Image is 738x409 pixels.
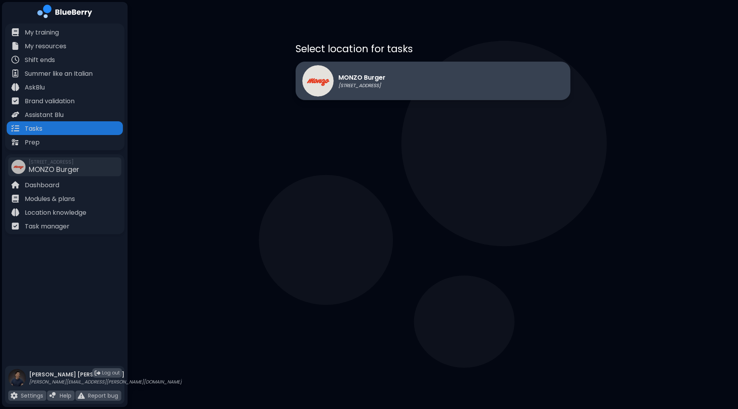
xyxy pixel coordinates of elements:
[11,69,19,77] img: file icon
[11,181,19,189] img: file icon
[11,138,19,146] img: file icon
[21,392,43,399] p: Settings
[11,83,19,91] img: file icon
[25,42,66,51] p: My resources
[102,370,120,376] span: Log out
[25,194,75,204] p: Modules & plans
[78,392,85,399] img: file icon
[11,124,19,132] img: file icon
[302,65,334,97] img: MONZO Burger logo
[8,369,26,394] img: profile photo
[11,208,19,216] img: file icon
[11,392,18,399] img: file icon
[296,42,570,55] p: Select location for tasks
[25,138,40,147] p: Prep
[29,379,182,385] p: [PERSON_NAME][EMAIL_ADDRESS][PERSON_NAME][DOMAIN_NAME]
[25,97,75,106] p: Brand validation
[25,181,59,190] p: Dashboard
[37,5,92,21] img: company logo
[95,370,100,376] img: logout
[11,56,19,64] img: file icon
[29,159,79,165] span: [STREET_ADDRESS]
[11,28,19,36] img: file icon
[25,69,93,79] p: Summer like an Italian
[25,208,86,217] p: Location knowledge
[25,83,45,92] p: AskBlu
[29,164,79,174] span: MONZO Burger
[29,371,182,378] p: [PERSON_NAME] [PERSON_NAME]
[11,97,19,105] img: file icon
[88,392,118,399] p: Report bug
[338,82,385,89] p: [STREET_ADDRESS]
[49,392,57,399] img: file icon
[60,392,71,399] p: Help
[25,222,69,231] p: Task manager
[25,55,55,65] p: Shift ends
[25,110,64,120] p: Assistant Blu
[25,124,42,133] p: Tasks
[25,28,59,37] p: My training
[11,160,26,174] img: company thumbnail
[11,111,19,119] img: file icon
[11,42,19,50] img: file icon
[11,222,19,230] img: file icon
[338,73,385,82] p: MONZO Burger
[11,195,19,203] img: file icon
